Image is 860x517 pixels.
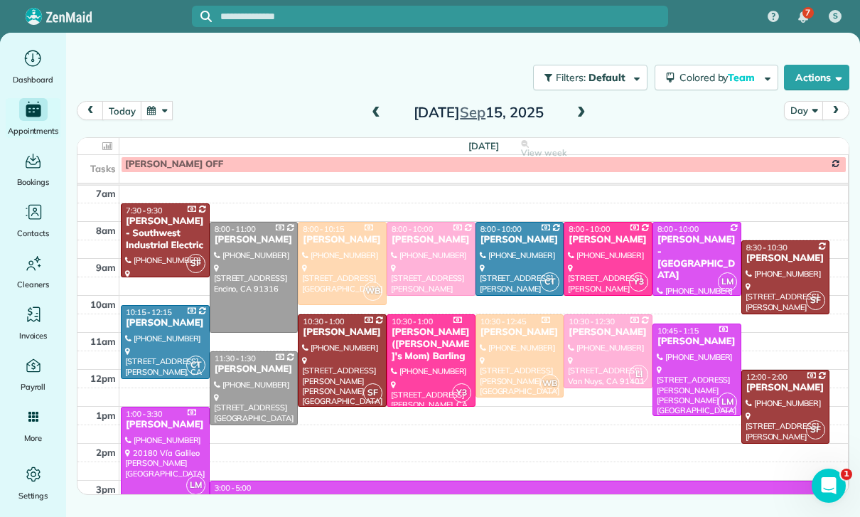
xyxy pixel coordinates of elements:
span: 10:30 - 1:00 [303,316,344,326]
span: SF [363,383,382,403]
span: Bookings [17,175,50,189]
a: Bookings [6,149,60,189]
button: Colored byTeam [655,65,778,90]
span: WB [363,282,382,301]
span: 8:00 - 10:00 [392,224,433,234]
button: Filters: Default [533,65,647,90]
a: Payroll [6,354,60,394]
a: Dashboard [6,47,60,87]
span: Settings [18,489,48,503]
span: 3pm [96,484,116,495]
h2: [DATE] 15, 2025 [389,105,567,120]
div: [PERSON_NAME] [568,326,648,339]
span: [DATE] [468,140,499,151]
div: [PERSON_NAME] - [GEOGRAPHIC_DATA] [657,234,737,282]
span: 9am [96,262,116,273]
a: Cleaners [6,252,60,292]
span: 1pm [96,410,116,421]
span: 12pm [90,373,116,384]
div: 7 unread notifications [788,1,818,33]
span: Default [588,71,626,84]
div: [PERSON_NAME] [568,234,648,246]
span: LM [718,272,737,292]
span: 11:30 - 1:30 [215,353,256,363]
span: Invoices [19,329,48,343]
div: [PERSON_NAME] [746,252,826,265]
div: [PERSON_NAME] [480,234,560,246]
span: 8:00 - 10:00 [657,224,699,234]
span: Payroll [21,380,46,394]
span: 10:30 - 12:30 [569,316,615,326]
span: 8:00 - 11:00 [215,224,256,234]
span: Filters: [556,71,586,84]
div: [PERSON_NAME] [302,234,382,246]
span: 1:00 - 3:30 [126,409,163,419]
div: [PERSON_NAME] - Southwest Industrial Electric [125,215,205,252]
div: [PERSON_NAME] [125,419,205,431]
span: 10:15 - 12:15 [126,307,172,317]
div: [PERSON_NAME] - Unrealistic Ideas [214,493,826,505]
span: 1 [841,469,852,480]
div: [PERSON_NAME] ([PERSON_NAME]'s Mom) Barling [391,326,471,363]
span: 10:30 - 1:00 [392,316,433,326]
div: [PERSON_NAME] [302,326,382,339]
div: [PERSON_NAME] [657,336,737,348]
span: 12:00 - 2:00 [746,372,788,382]
span: 10am [90,299,116,310]
span: Dashboard [13,73,53,87]
a: Filters: Default [526,65,647,90]
span: [PERSON_NAME] OFF [125,159,223,170]
button: prev [77,101,104,120]
span: 2pm [96,447,116,458]
span: SF [806,291,825,310]
span: 8:00 - 10:00 [569,224,610,234]
span: Appointments [8,124,59,138]
button: today [102,101,141,120]
span: LM [718,393,737,412]
span: CT [186,356,205,375]
a: Settings [6,463,60,503]
a: Invoices [6,303,60,343]
span: LM [186,476,205,495]
span: 8:00 - 10:00 [480,224,522,234]
div: [PERSON_NAME] [214,234,294,246]
button: Focus search [192,11,212,22]
span: SF [806,420,825,439]
div: [PERSON_NAME] [480,326,560,339]
span: LI [629,365,648,384]
span: Cleaners [17,277,49,292]
span: 8:00 - 10:15 [303,224,344,234]
span: 7 [805,7,810,18]
span: 7am [96,188,116,199]
span: 10:30 - 12:45 [480,316,527,326]
a: Contacts [6,201,60,240]
span: More [24,431,42,445]
button: Actions [784,65,849,90]
span: Y3 [629,272,648,292]
div: [PERSON_NAME] [391,234,471,246]
span: Sep [460,103,485,121]
span: Team [728,71,757,84]
span: 11am [90,336,116,347]
span: 8am [96,225,116,236]
span: Colored by [679,71,760,84]
span: 3:00 - 5:00 [215,483,252,493]
span: 7:30 - 9:30 [126,206,163,215]
span: Contacts [17,226,49,240]
button: next [822,101,849,120]
span: SF [186,254,205,273]
a: Appointments [6,98,60,138]
span: WB [540,374,559,393]
button: Day [784,101,823,120]
span: 8:30 - 10:30 [746,242,788,252]
span: View week [521,147,566,159]
iframe: Intercom live chat [812,469,846,503]
span: S [833,11,838,22]
div: [PERSON_NAME] [746,382,826,394]
svg: Focus search [200,11,212,22]
span: 10:45 - 1:15 [657,326,699,336]
div: [PERSON_NAME] [214,363,294,375]
span: CT [540,272,559,292]
div: [PERSON_NAME] [125,317,205,329]
span: Y3 [452,383,471,403]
